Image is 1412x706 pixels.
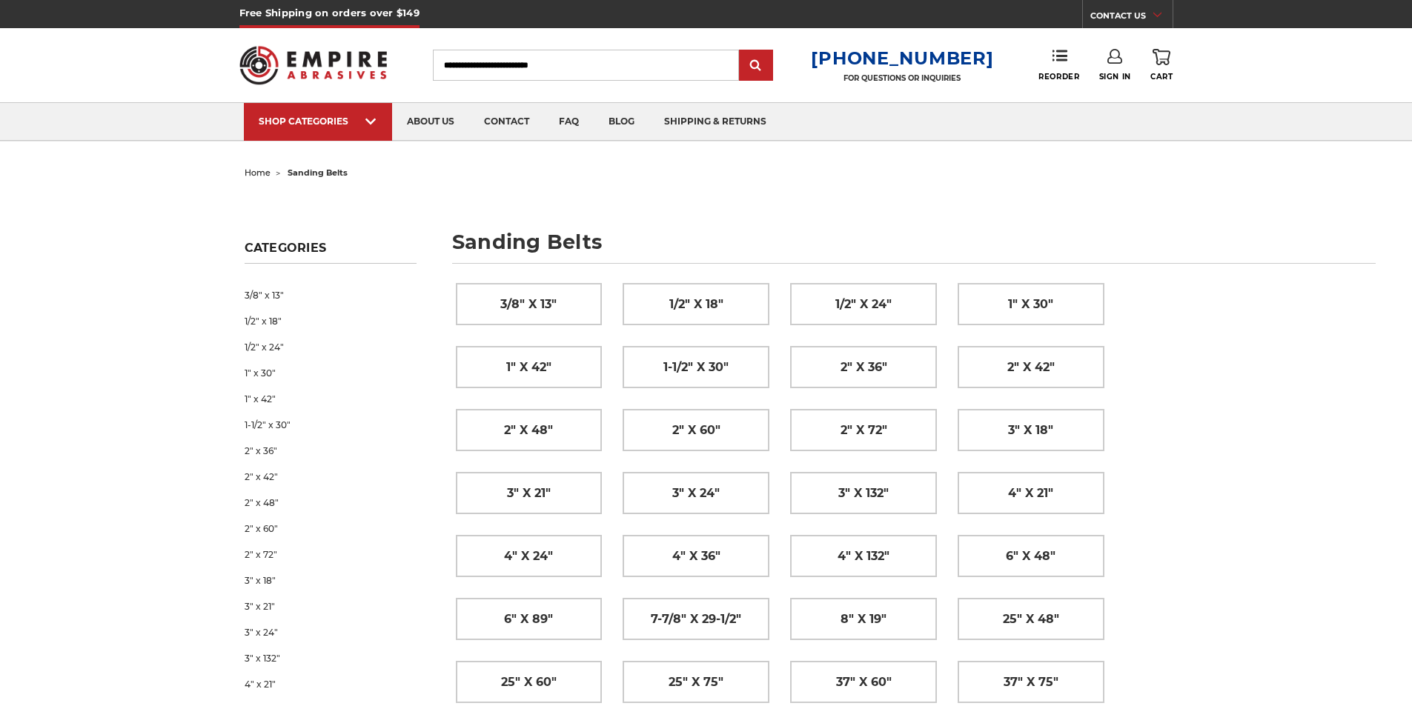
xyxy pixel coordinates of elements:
a: 7-7/8" x 29-1/2" [623,599,769,639]
a: 2" x 42" [958,347,1104,387]
a: 2" x 36" [245,438,417,464]
a: 2" x 48" [245,490,417,516]
a: about us [392,103,469,141]
input: Submit [741,51,771,81]
a: 2" x 72" [245,542,417,567]
span: 4" x 36" [672,544,720,569]
span: 4" x 132" [838,544,889,569]
span: 3" x 24" [672,481,720,506]
a: home [245,167,271,178]
span: 2" x 60" [672,418,720,443]
h5: Categories [245,241,417,264]
a: 37" x 60" [791,662,936,702]
span: 4" x 24" [504,544,553,569]
a: 3" x 18" [245,567,417,593]
span: 3" x 21" [507,481,551,506]
a: 25" x 48" [958,599,1104,639]
div: SHOP CATEGORIES [259,116,377,127]
a: blog [594,103,649,141]
a: 1" x 30" [958,284,1104,324]
span: 7-7/8" x 29-1/2" [651,607,741,632]
a: 3" x 132" [791,473,936,513]
span: 37" x 60" [836,670,892,695]
span: 1" x 30" [1008,292,1053,317]
span: 3/8" x 13" [500,292,557,317]
a: 8" x 19" [791,599,936,639]
span: 1/2" x 18" [669,292,723,317]
a: 3/8" x 13" [245,282,417,308]
span: 1-1/2" x 30" [663,355,729,380]
a: 4" x 21" [245,671,417,697]
span: 4" x 21" [1008,481,1053,506]
span: 6" x 48" [1006,544,1055,569]
a: 1/2" x 18" [623,284,769,324]
h1: sanding belts [452,232,1376,264]
span: 2" x 42" [1007,355,1055,380]
a: 3" x 21" [457,473,602,513]
a: [PHONE_NUMBER] [811,47,993,69]
a: 1" x 42" [245,386,417,412]
a: Cart [1150,49,1173,81]
span: 8" x 19" [841,607,886,632]
a: 4" x 132" [791,536,936,576]
span: sanding belts [288,167,348,178]
a: 6" x 89" [457,599,602,639]
span: Cart [1150,72,1173,81]
a: 1" x 30" [245,360,417,386]
span: 1" x 42" [506,355,551,380]
a: 3" x 132" [245,645,417,671]
a: 2" x 48" [457,410,602,450]
a: 2" x 60" [623,410,769,450]
a: 1-1/2" x 30" [623,347,769,387]
span: 25" x 75" [669,670,723,695]
a: 2" x 72" [791,410,936,450]
a: 2" x 42" [245,464,417,490]
a: 4" x 36" [623,536,769,576]
span: 3" x 132" [838,481,889,506]
span: 25" x 60" [501,670,557,695]
a: 37" x 75" [958,662,1104,702]
a: 3" x 21" [245,593,417,619]
span: Sign In [1099,72,1131,81]
a: 25" x 60" [457,662,602,702]
span: 6" x 89" [504,607,553,632]
a: faq [544,103,594,141]
a: 1-1/2" x 30" [245,412,417,438]
span: 2" x 48" [504,418,553,443]
span: 3" x 18" [1008,418,1053,443]
a: shipping & returns [649,103,781,141]
a: 4" x 24" [457,536,602,576]
span: 1/2" x 24" [835,292,892,317]
a: 1/2" x 18" [245,308,417,334]
a: CONTACT US [1090,7,1173,28]
a: 3" x 24" [245,619,417,645]
span: Reorder [1038,72,1079,81]
span: 37" x 75" [1004,670,1058,695]
a: contact [469,103,544,141]
span: 25" x 48" [1003,607,1059,632]
a: 1" x 42" [457,347,602,387]
a: 25" x 75" [623,662,769,702]
span: 2" x 36" [841,355,887,380]
a: 3" x 24" [623,473,769,513]
p: FOR QUESTIONS OR INQUIRIES [811,73,993,83]
a: 1/2" x 24" [245,334,417,360]
a: 3/8" x 13" [457,284,602,324]
span: 2" x 72" [841,418,887,443]
a: 1/2" x 24" [791,284,936,324]
a: 2" x 36" [791,347,936,387]
a: 6" x 48" [958,536,1104,576]
a: Reorder [1038,49,1079,81]
a: 2" x 60" [245,516,417,542]
a: 4" x 21" [958,473,1104,513]
a: 3" x 18" [958,410,1104,450]
img: Empire Abrasives [239,36,388,94]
